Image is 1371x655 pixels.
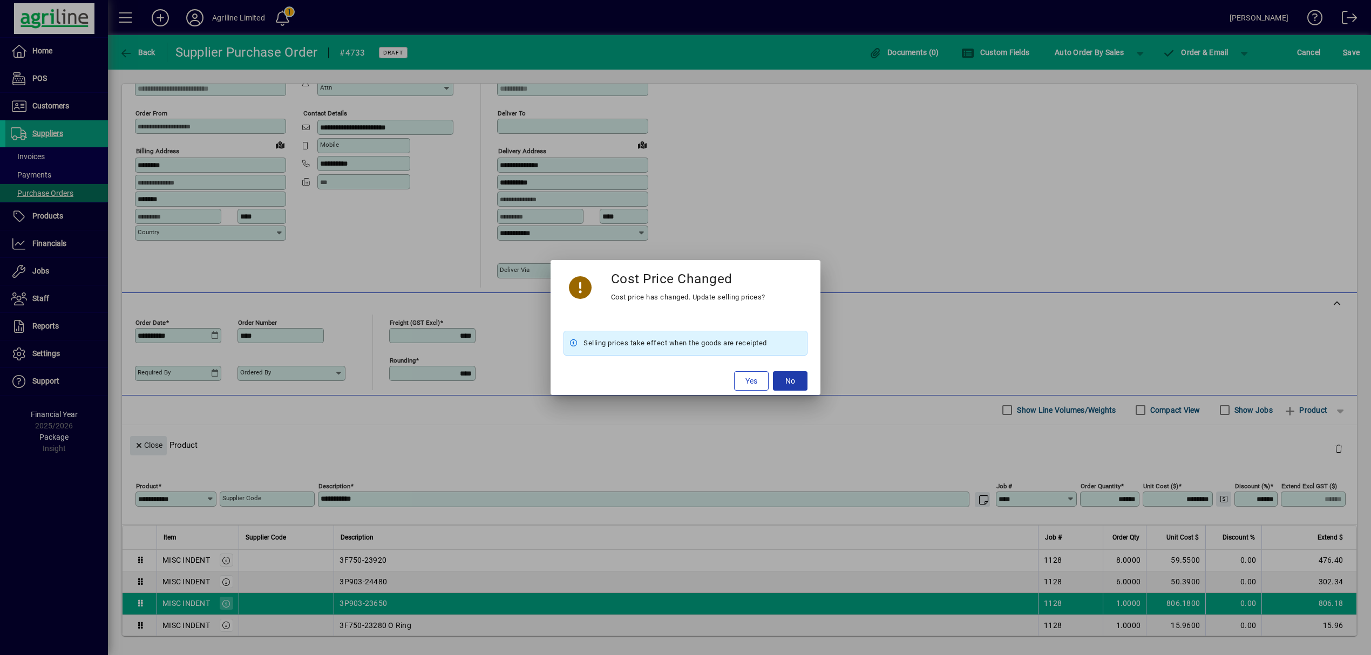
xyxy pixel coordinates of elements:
h3: Cost Price Changed [611,271,732,286]
span: Yes [745,376,757,387]
span: Selling prices take effect when the goods are receipted [583,337,767,350]
div: Cost price has changed. Update selling prices? [611,291,765,304]
button: Yes [734,371,769,391]
span: No [785,376,795,387]
button: No [773,371,807,391]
